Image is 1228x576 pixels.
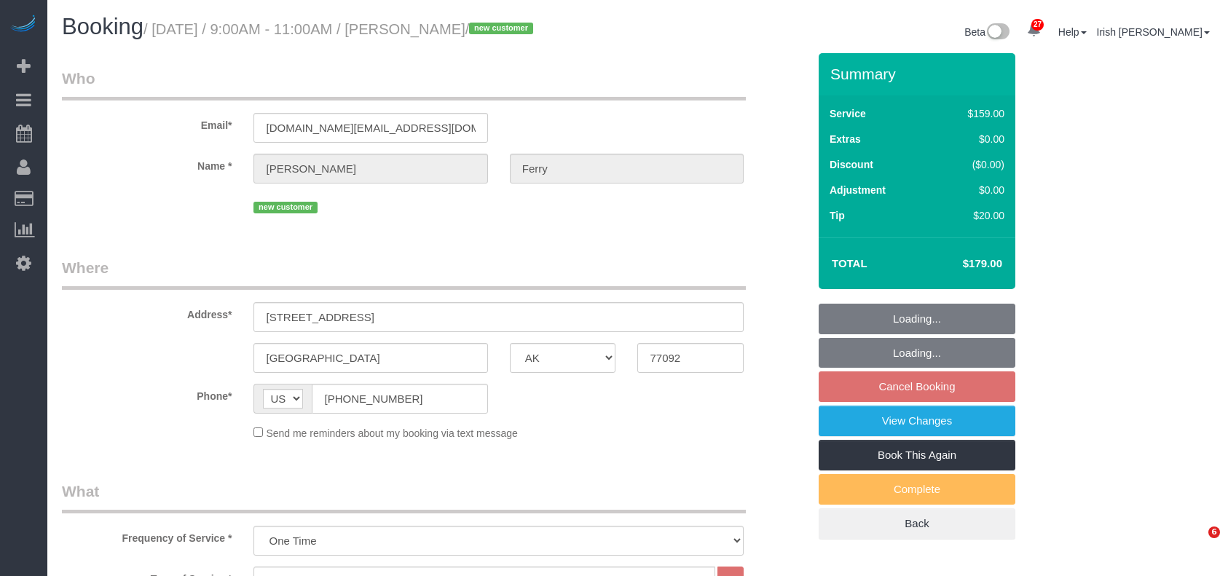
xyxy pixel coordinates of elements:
[1058,26,1087,38] a: Help
[51,154,243,173] label: Name *
[1031,19,1044,31] span: 27
[830,66,1008,82] h3: Summary
[937,157,1004,172] div: ($0.00)
[937,106,1004,121] div: $159.00
[312,384,487,414] input: Phone*
[1208,526,1220,538] span: 6
[919,258,1002,270] h4: $179.00
[51,302,243,322] label: Address*
[253,113,487,143] input: Email*
[819,406,1015,436] a: View Changes
[62,68,746,100] legend: Who
[937,132,1004,146] div: $0.00
[964,26,1009,38] a: Beta
[985,23,1009,42] img: New interface
[266,427,518,439] span: Send me reminders about my booking via text message
[637,343,744,373] input: Zip Code*
[62,481,746,513] legend: What
[937,183,1004,197] div: $0.00
[9,15,38,35] img: Automaid Logo
[51,113,243,133] label: Email*
[1178,526,1213,561] iframe: Intercom live chat
[465,21,538,37] span: /
[1097,26,1210,38] a: Irish [PERSON_NAME]
[510,154,744,184] input: Last Name*
[143,21,538,37] small: / [DATE] / 9:00AM - 11:00AM / [PERSON_NAME]
[830,132,861,146] label: Extras
[830,208,845,223] label: Tip
[51,384,243,403] label: Phone*
[469,23,532,34] span: new customer
[1020,15,1048,47] a: 27
[832,257,867,269] strong: Total
[830,106,866,121] label: Service
[819,508,1015,539] a: Back
[253,343,487,373] input: City*
[253,202,317,213] span: new customer
[62,257,746,290] legend: Where
[937,208,1004,223] div: $20.00
[51,526,243,545] label: Frequency of Service *
[830,183,886,197] label: Adjustment
[830,157,873,172] label: Discount
[819,440,1015,470] a: Book This Again
[253,154,487,184] input: First Name*
[62,14,143,39] span: Booking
